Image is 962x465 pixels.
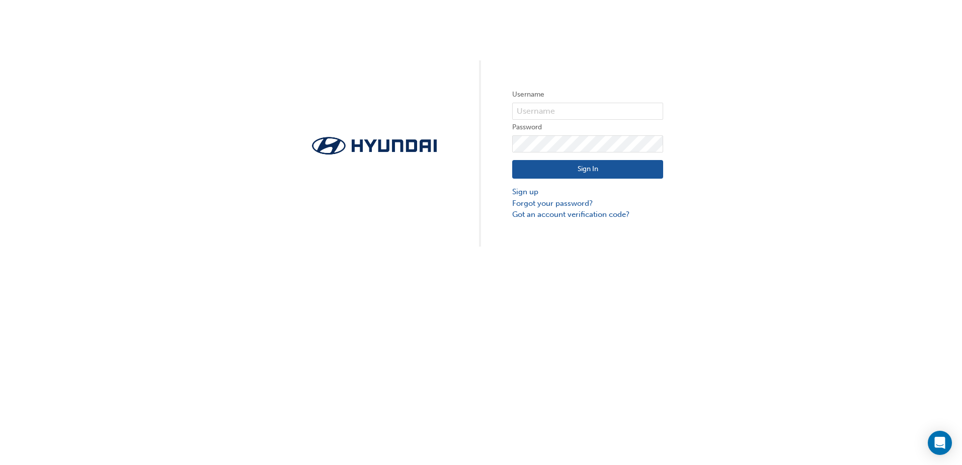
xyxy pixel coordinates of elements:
input: Username [512,103,663,120]
a: Sign up [512,186,663,198]
button: Sign In [512,160,663,179]
label: Password [512,121,663,133]
img: Trak [299,134,450,158]
label: Username [512,89,663,101]
div: Open Intercom Messenger [928,431,952,455]
a: Forgot your password? [512,198,663,209]
a: Got an account verification code? [512,209,663,220]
